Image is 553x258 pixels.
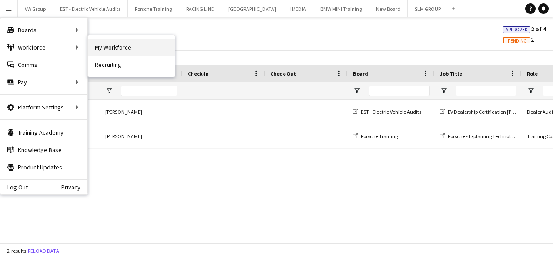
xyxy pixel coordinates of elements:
button: Reload data [26,246,61,256]
span: Job Title [440,70,462,77]
a: Log Out [0,184,28,191]
span: Board [353,70,368,77]
span: Role [527,70,538,77]
a: EST - Electric Vehicle Audits [353,109,421,115]
a: Recruiting [88,56,175,73]
div: [PERSON_NAME] [100,100,183,124]
button: EST - Electric Vehicle Audits [53,0,128,17]
button: Open Filter Menu [353,87,361,95]
a: Porsche - Explaining Technology Effectively [440,133,542,139]
div: Workforce [0,39,87,56]
a: Knowledge Base [0,141,87,159]
span: Pending [508,38,527,44]
a: Porsche Training [353,133,398,139]
span: 2 of 4 [503,25,546,33]
a: My Workforce [88,39,175,56]
span: Check-In [188,70,209,77]
button: Open Filter Menu [440,87,448,95]
span: EST - Electric Vehicle Audits [361,109,421,115]
span: 2 [503,36,534,43]
a: Product Updates [0,159,87,176]
input: Name Filter Input [121,86,177,96]
button: BMW MINI Training [313,0,369,17]
button: [GEOGRAPHIC_DATA] [221,0,283,17]
button: Open Filter Menu [105,87,113,95]
a: Privacy [61,184,87,191]
span: Approved [506,27,528,33]
button: VW Group [18,0,53,17]
div: Boards [0,21,87,39]
div: Platform Settings [0,99,87,116]
div: [PERSON_NAME] [100,124,183,148]
button: New Board [369,0,408,17]
a: Comms [0,56,87,73]
span: Check-Out [270,70,296,77]
button: IMEDIA [283,0,313,17]
a: Training Academy [0,124,87,141]
button: Porsche Training [128,0,179,17]
button: RACING LINE [179,0,221,17]
div: Pay [0,73,87,91]
span: Porsche - Explaining Technology Effectively [448,133,542,139]
button: Open Filter Menu [527,87,535,95]
span: Porsche Training [361,133,398,139]
input: Board Filter Input [369,86,430,96]
button: SLM GROUP [408,0,448,17]
input: Job Title Filter Input [456,86,516,96]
